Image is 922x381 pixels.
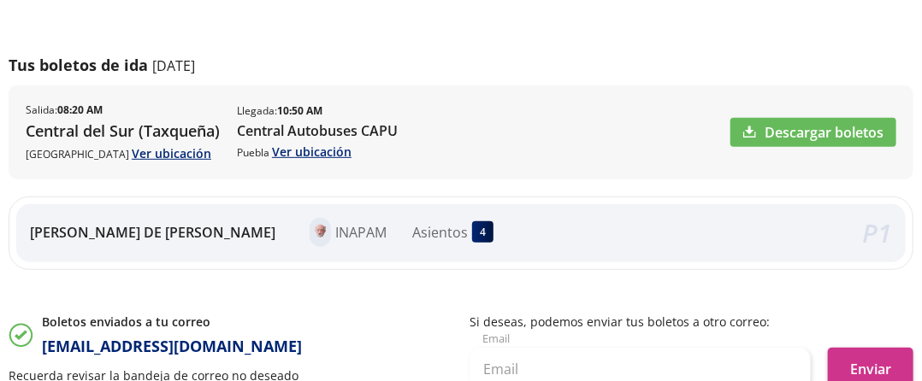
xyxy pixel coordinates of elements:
[9,54,148,77] p: Tus boletos de ida
[26,120,220,143] p: Central del Sur (Taxqueña)
[335,222,387,243] p: INAPAM
[237,143,398,161] p: Puebla
[472,221,494,243] div: 4
[470,313,913,331] p: Si deseas, podemos enviar tus boletos a otro correo:
[237,103,322,119] p: Llegada :
[237,120,398,141] p: Central Autobuses CAPU
[42,335,302,358] p: [EMAIL_ADDRESS][DOMAIN_NAME]
[132,145,211,161] a: Ver ubicación
[730,118,896,147] a: Descargar boletos
[862,215,892,250] em: P 1
[152,56,195,76] p: [DATE]
[57,103,103,117] b: 08:20 AM
[26,144,220,162] p: [GEOGRAPHIC_DATA]
[26,103,103,118] p: Salida :
[823,282,905,364] iframe: Messagebird Livechat Widget
[30,222,275,243] p: [PERSON_NAME] DE [PERSON_NAME]
[272,144,352,160] a: Ver ubicación
[42,313,302,331] p: Boletos enviados a tu correo
[277,103,322,118] b: 10:50 AM
[412,222,468,243] p: Asientos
